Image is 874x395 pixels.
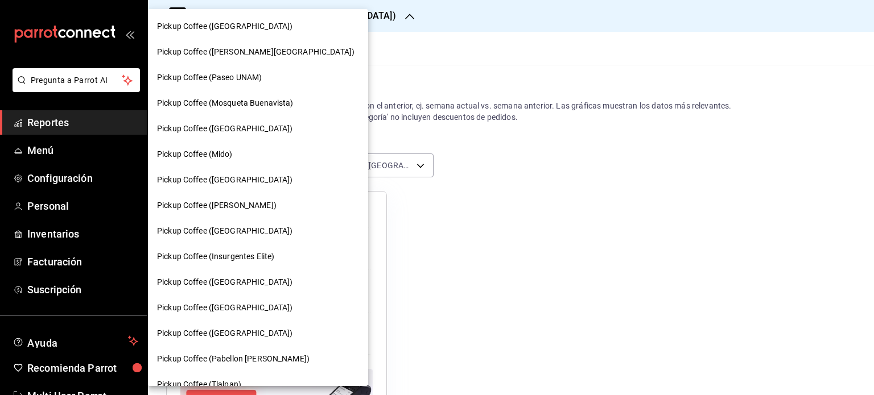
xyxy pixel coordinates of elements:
[157,148,233,160] span: Pickup Coffee (Mido)
[157,302,292,314] span: Pickup Coffee ([GEOGRAPHIC_DATA])
[148,321,368,346] div: Pickup Coffee ([GEOGRAPHIC_DATA])
[157,20,292,32] span: Pickup Coffee ([GEOGRAPHIC_DATA])
[148,218,368,244] div: Pickup Coffee ([GEOGRAPHIC_DATA])
[148,269,368,295] div: Pickup Coffee ([GEOGRAPHIC_DATA])
[157,72,262,84] span: Pickup Coffee (Paseo UNAM)
[157,225,292,237] span: Pickup Coffee ([GEOGRAPHIC_DATA])
[148,193,368,218] div: Pickup Coffee ([PERSON_NAME])
[157,97,294,109] span: Pickup Coffee (Mosqueta Buenavista)
[148,244,368,269] div: Pickup Coffee (Insurgentes Elite)
[148,65,368,90] div: Pickup Coffee (Paseo UNAM)
[148,167,368,193] div: Pickup Coffee ([GEOGRAPHIC_DATA])
[148,346,368,372] div: Pickup Coffee (Pabellon [PERSON_NAME])
[157,123,292,135] span: Pickup Coffee ([GEOGRAPHIC_DATA])
[148,14,368,39] div: Pickup Coffee ([GEOGRAPHIC_DATA])
[157,174,292,186] span: Pickup Coffee ([GEOGRAPHIC_DATA])
[148,295,368,321] div: Pickup Coffee ([GEOGRAPHIC_DATA])
[157,46,354,58] span: Pickup Coffee ([PERSON_NAME][GEOGRAPHIC_DATA])
[148,90,368,116] div: Pickup Coffee (Mosqueta Buenavista)
[148,39,368,65] div: Pickup Coffee ([PERSON_NAME][GEOGRAPHIC_DATA])
[148,142,368,167] div: Pickup Coffee (Mido)
[157,379,241,390] span: Pickup Coffee (Tlalpan)
[157,199,277,211] span: Pickup Coffee ([PERSON_NAME])
[157,276,292,288] span: Pickup Coffee ([GEOGRAPHIC_DATA])
[148,116,368,142] div: Pickup Coffee ([GEOGRAPHIC_DATA])
[157,327,292,339] span: Pickup Coffee ([GEOGRAPHIC_DATA])
[157,353,310,365] span: Pickup Coffee (Pabellon [PERSON_NAME])
[157,251,274,263] span: Pickup Coffee (Insurgentes Elite)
